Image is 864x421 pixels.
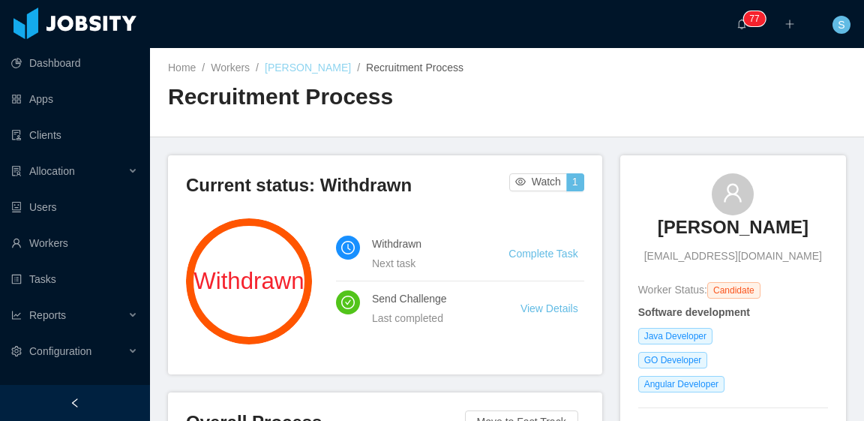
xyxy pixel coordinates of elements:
[784,19,795,29] i: icon: plus
[638,376,724,392] span: Angular Developer
[357,62,360,74] span: /
[11,346,22,356] i: icon: setting
[644,248,822,264] span: [EMAIL_ADDRESS][DOMAIN_NAME]
[265,62,351,74] a: [PERSON_NAME]
[754,11,760,26] p: 7
[372,310,484,326] div: Last completed
[29,345,91,357] span: Configuration
[743,11,765,26] sup: 77
[186,269,312,293] span: Withdrawn
[638,352,708,368] span: GO Developer
[658,215,808,248] a: [PERSON_NAME]
[838,16,844,34] span: S
[509,173,567,191] button: icon: eyeWatch
[186,173,509,197] h3: Current status: Withdrawn
[638,328,712,344] span: Java Developer
[372,255,472,272] div: Next task
[11,48,138,78] a: icon: pie-chartDashboard
[707,282,760,299] span: Candidate
[11,120,138,150] a: icon: auditClients
[722,182,743,203] i: icon: user
[520,302,578,314] a: View Details
[341,241,355,254] i: icon: clock-circle
[11,264,138,294] a: icon: profileTasks
[372,236,472,252] h4: Withdrawn
[658,215,808,239] h3: [PERSON_NAME]
[11,166,22,176] i: icon: solution
[168,62,196,74] a: Home
[11,192,138,222] a: icon: robotUsers
[211,62,250,74] a: Workers
[11,310,22,320] i: icon: line-chart
[372,290,484,307] h4: Send Challenge
[11,84,138,114] a: icon: appstoreApps
[638,284,707,296] span: Worker Status:
[29,309,66,321] span: Reports
[366,62,463,74] span: Recruitment Process
[736,19,747,29] i: icon: bell
[168,82,507,113] h2: Recruitment Process
[11,228,138,258] a: icon: userWorkers
[341,296,355,309] i: icon: check-circle
[29,165,75,177] span: Allocation
[508,248,577,260] a: Complete Task
[638,306,750,318] strong: Software development
[256,62,259,74] span: /
[566,173,584,191] button: 1
[202,62,205,74] span: /
[749,11,754,26] p: 7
